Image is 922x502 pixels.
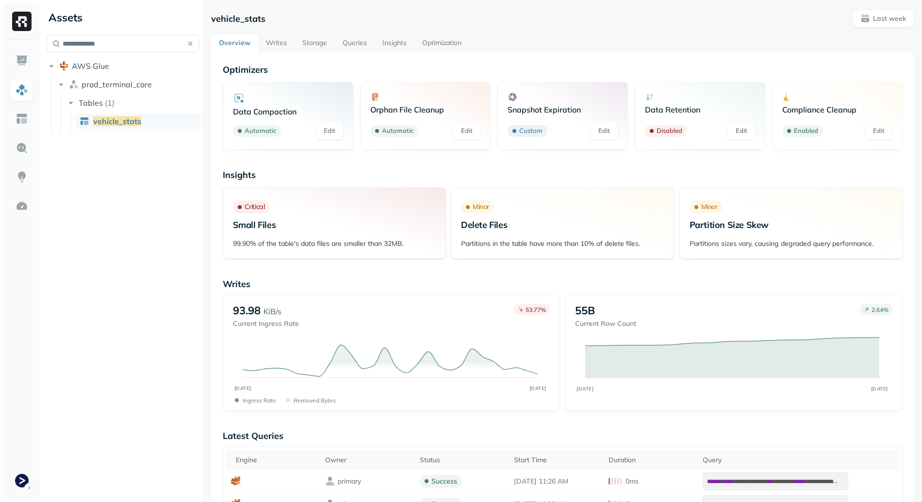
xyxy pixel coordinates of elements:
p: Critical [245,202,265,211]
a: Insights [375,35,414,52]
p: Insights [223,169,903,180]
p: Ingress Rate [243,397,276,404]
img: table [80,116,89,126]
span: Tables [79,98,103,108]
img: Ryft [12,12,32,31]
img: Insights [16,171,28,183]
div: Engine [236,455,315,465]
p: Partitions in the table have more than 10% of delete files. [461,239,664,248]
div: Owner [325,455,410,465]
p: 53.77 % [526,306,546,313]
div: Start Time [514,455,598,465]
tspan: [DATE] [871,386,888,391]
a: Optimization [414,35,469,52]
p: Snapshot Expiration [508,105,618,114]
a: Edit [865,122,892,140]
p: Disabled [657,126,682,136]
tspan: [DATE] [529,385,546,391]
img: Dashboard [16,54,28,67]
button: AWS Glue [47,58,199,74]
img: root [59,61,69,71]
a: Storage [295,35,335,52]
tspan: [DATE] [577,386,594,391]
img: namespace [69,80,79,89]
p: 93.98 [233,304,261,317]
div: Assets [47,10,199,25]
p: Automatic [245,126,276,136]
tspan: [DATE] [234,385,251,391]
img: Asset Explorer [16,113,28,125]
span: vehicle_stats [93,116,141,126]
a: Queries [335,35,375,52]
div: Status [420,455,504,465]
button: Last week [852,10,914,27]
p: Removed bytes [294,397,336,404]
img: Optimization [16,200,28,212]
div: Duration [609,455,693,465]
p: Compliance Cleanup [782,105,892,114]
a: Edit [591,122,618,140]
p: Automatic [382,126,413,136]
p: Partition Size Skew [690,219,892,230]
a: Edit [316,122,343,140]
p: Custom [519,126,543,136]
p: KiB/s [263,306,281,317]
div: Query [703,455,894,465]
p: Data Retention [645,105,755,114]
p: Current Ingress Rate [233,319,299,328]
span: prod_terminal_core [82,80,152,89]
p: Delete Files [461,219,664,230]
a: Edit [453,122,480,140]
p: Enabled [794,126,818,136]
p: Current Row Count [575,319,636,328]
p: primary [338,477,361,486]
p: Last week [873,14,906,23]
span: AWS Glue [72,61,109,71]
button: Tables(1) [66,95,200,111]
p: success [431,477,457,486]
p: Data Compaction [233,107,343,116]
p: vehicle_stats [211,13,265,24]
p: Minor [701,202,718,211]
p: 55B [575,304,595,317]
p: 0ms [626,477,639,486]
p: Optimizers [223,64,903,75]
p: Small Files [233,219,436,230]
p: ( 1 ) [105,98,115,108]
a: Edit [728,122,755,140]
a: Writes [258,35,295,52]
img: Assets [16,83,28,96]
p: 99.90% of the table's data files are smaller than 32MB. [233,239,436,248]
p: Orphan File Cleanup [370,105,480,114]
img: Terminal [15,474,29,487]
p: Writes [223,278,903,290]
p: Partitions sizes vary, causing degraded query performance. [690,239,892,248]
a: Overview [211,35,258,52]
img: Query Explorer [16,142,28,154]
a: vehicle_stats [76,113,200,129]
p: Latest Queries [223,430,903,441]
p: Sep 20, 2025 11:26 AM [514,477,598,486]
p: Minor [473,202,489,211]
button: prod_terminal_core [56,77,199,92]
p: 2.64 % [872,306,889,313]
